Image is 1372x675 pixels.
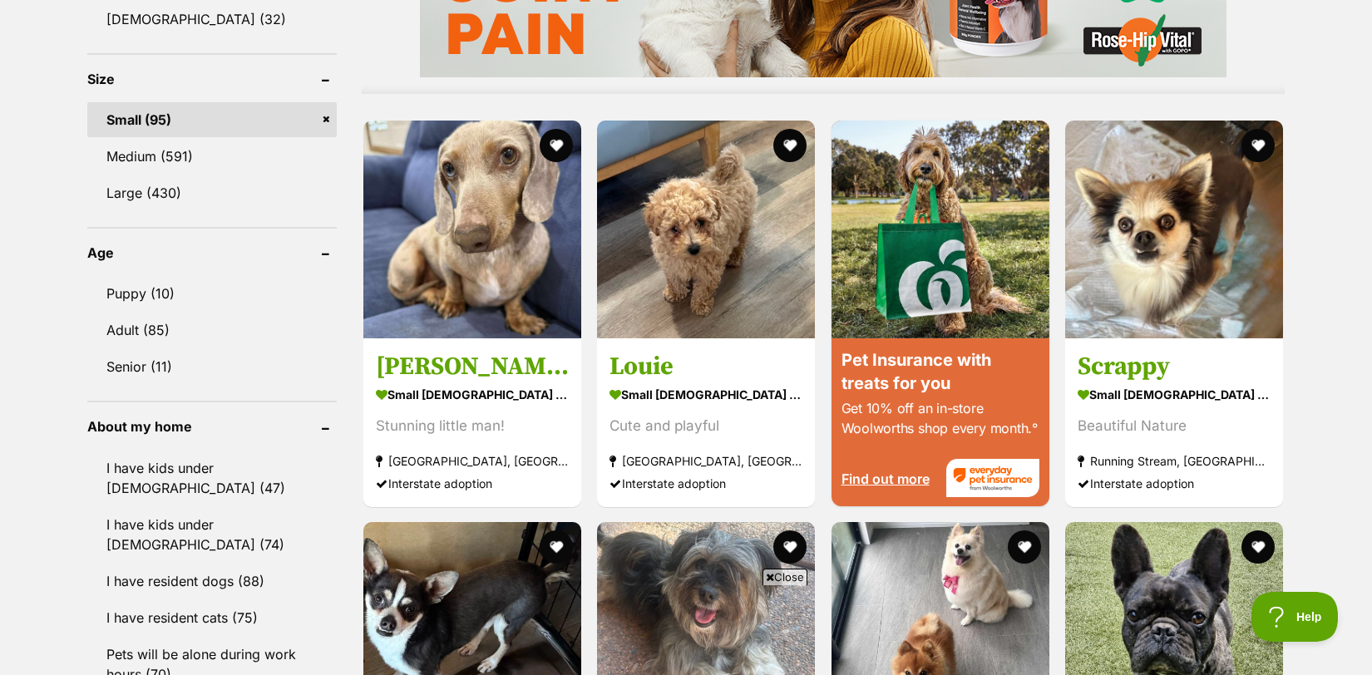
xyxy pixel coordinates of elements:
a: Louie small [DEMOGRAPHIC_DATA] Dog Cute and playful [GEOGRAPHIC_DATA], [GEOGRAPHIC_DATA] Intersta... [597,337,815,506]
div: Cute and playful [610,414,802,436]
h3: Louie [610,350,802,382]
a: Senior (11) [87,349,337,384]
div: Interstate adoption [376,471,569,494]
a: I have kids under [DEMOGRAPHIC_DATA] (74) [87,507,337,562]
a: I have resident cats (75) [87,600,337,635]
iframe: Advertisement [383,592,989,667]
button: favourite [1008,530,1041,564]
div: Stunning little man! [376,414,569,436]
img: Scrappy - Chihuahua Dog [1065,121,1283,338]
a: Puppy (10) [87,276,337,311]
button: favourite [540,530,573,564]
a: Scrappy small [DEMOGRAPHIC_DATA] Dog Beautiful Nature Running Stream, [GEOGRAPHIC_DATA] Interstat... [1065,337,1283,506]
h3: [PERSON_NAME] [376,350,569,382]
strong: small [DEMOGRAPHIC_DATA] Dog [376,382,569,406]
strong: small [DEMOGRAPHIC_DATA] Dog [1078,382,1271,406]
a: Large (430) [87,175,337,210]
a: Small (95) [87,102,337,137]
header: About my home [87,419,337,434]
a: [DEMOGRAPHIC_DATA] (32) [87,2,337,37]
header: Age [87,245,337,260]
div: Interstate adoption [610,471,802,494]
button: favourite [540,129,573,162]
button: favourite [774,129,807,162]
button: favourite [1241,129,1275,162]
strong: [GEOGRAPHIC_DATA], [GEOGRAPHIC_DATA] [376,449,569,471]
span: Close [762,569,807,585]
div: Learn more [92,359,152,370]
img: Louie - Poodle (Miniature) x Maltese Dog [597,121,815,338]
img: Alvin - Dachshund (Miniature) Dog [363,121,581,338]
h3: Scrappy [1078,350,1271,382]
iframe: Help Scout Beacon - Open [1251,592,1339,642]
a: [PERSON_NAME] small [DEMOGRAPHIC_DATA] Dog Stunning little man! [GEOGRAPHIC_DATA], [GEOGRAPHIC_DA... [363,337,581,506]
a: Adult (85) [87,313,337,347]
header: Size [87,71,337,86]
div: Interstate adoption [1078,471,1271,494]
div: i30 Sedan from $31,240 drive away* [33,306,216,364]
a: I have kids under [DEMOGRAPHIC_DATA] (47) [87,451,337,505]
button: favourite [1241,530,1275,564]
div: Beautiful Nature [1078,414,1271,436]
a: I have resident dogs (88) [87,564,337,599]
strong: small [DEMOGRAPHIC_DATA] Dog [610,382,802,406]
button: favourite [774,530,807,564]
strong: Running Stream, [GEOGRAPHIC_DATA] [1078,449,1271,471]
a: Medium (591) [87,139,337,174]
strong: [GEOGRAPHIC_DATA], [GEOGRAPHIC_DATA] [610,449,802,471]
